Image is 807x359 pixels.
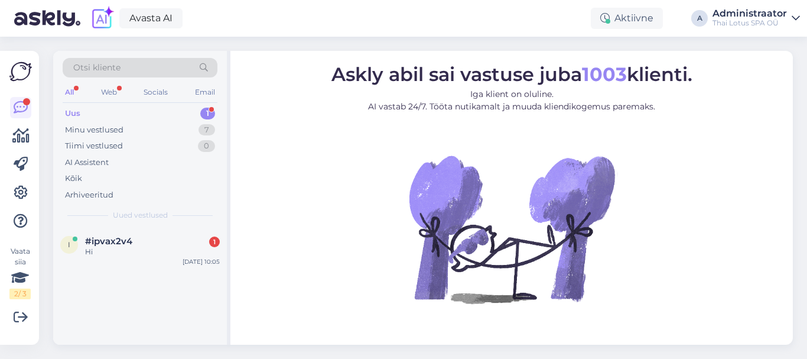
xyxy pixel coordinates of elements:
[119,8,183,28] a: Avasta AI
[73,62,121,74] span: Otsi kliente
[183,257,220,266] div: [DATE] 10:05
[9,60,32,83] img: Askly Logo
[99,85,119,100] div: Web
[193,85,217,100] div: Email
[405,122,618,335] img: No Chat active
[85,247,220,257] div: Hi
[691,10,708,27] div: A
[582,63,627,86] b: 1003
[65,157,109,169] div: AI Assistent
[200,108,215,119] div: 1
[209,237,220,247] div: 1
[90,6,115,31] img: explore-ai
[63,85,76,100] div: All
[331,88,692,113] p: Iga klient on oluline. AI vastab 24/7. Tööta nutikamalt ja muuda kliendikogemus paremaks.
[331,63,692,86] span: Askly abil sai vastuse juba klienti.
[65,173,82,185] div: Kõik
[141,85,170,100] div: Socials
[85,236,132,247] span: #ipvax2v4
[712,18,787,28] div: Thai Lotus SPA OÜ
[591,8,663,29] div: Aktiivne
[198,140,215,152] div: 0
[65,108,80,119] div: Uus
[712,9,800,28] a: AdministraatorThai Lotus SPA OÜ
[65,124,123,136] div: Minu vestlused
[199,124,215,136] div: 7
[65,189,113,201] div: Arhiveeritud
[9,246,31,299] div: Vaata siia
[68,240,70,249] span: i
[712,9,787,18] div: Administraator
[9,289,31,299] div: 2 / 3
[113,210,168,221] span: Uued vestlused
[65,140,123,152] div: Tiimi vestlused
